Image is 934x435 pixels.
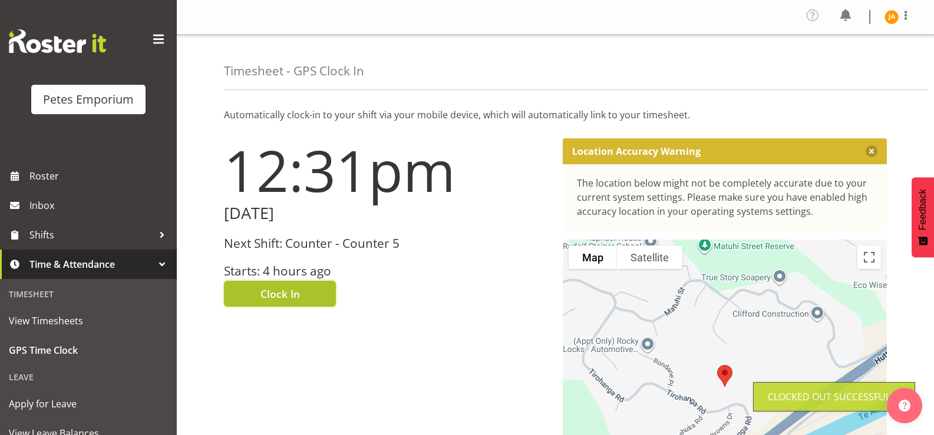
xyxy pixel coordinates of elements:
h3: Next Shift: Counter - Counter 5 [224,237,549,250]
span: Clock In [260,286,300,301]
button: Close message [866,145,877,157]
button: Feedback - Show survey [912,177,934,257]
span: Feedback [918,189,928,230]
div: Leave [3,365,174,389]
div: Timesheet [3,282,174,306]
span: Time & Attendance [29,255,153,273]
div: The location below might not be completely accurate due to your current system settings. Please m... [577,176,873,218]
a: GPS Time Clock [3,336,174,365]
h2: [DATE] [224,204,549,223]
button: Toggle fullscreen view [857,245,881,269]
h3: Starts: 4 hours ago [224,264,549,278]
button: Show street map [569,245,617,269]
span: Apply for Leave [9,395,168,413]
h1: 12:31pm [224,138,549,202]
img: jeseryl-armstrong10788.jpg [885,10,899,24]
p: Automatically clock-in to your shift via your mobile device, which will automatically link to you... [224,108,887,122]
span: Shifts [29,226,153,244]
span: View Timesheets [9,312,168,330]
a: Apply for Leave [3,389,174,419]
span: Inbox [29,197,171,214]
h4: Timesheet - GPS Clock In [224,64,364,78]
span: GPS Time Clock [9,341,168,359]
span: Roster [29,167,171,185]
button: Clock In [224,281,336,307]
img: help-xxl-2.png [899,400,910,411]
button: Show satellite imagery [617,245,682,269]
div: Petes Emporium [43,91,134,108]
div: Clocked out Successfully [768,390,900,404]
img: Rosterit website logo [9,29,106,53]
p: Location Accuracy Warning [572,145,701,157]
a: View Timesheets [3,306,174,336]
